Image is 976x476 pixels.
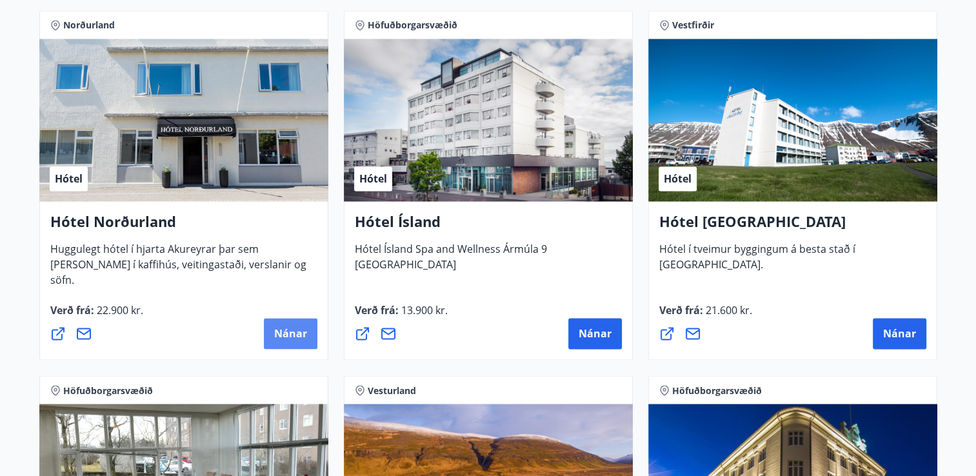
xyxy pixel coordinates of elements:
span: Hótel [55,172,83,186]
span: Höfuðborgarsvæðið [368,19,457,32]
span: Vestfirðir [672,19,714,32]
span: Norðurland [63,19,115,32]
span: Vesturland [368,384,416,397]
span: Verð frá : [50,303,143,328]
span: Nánar [274,326,307,341]
span: Höfuðborgarsvæðið [672,384,762,397]
h4: Hótel Norðurland [50,212,317,241]
span: Huggulegt hótel í hjarta Akureyrar þar sem [PERSON_NAME] í kaffihús, veitingastaði, verslanir og ... [50,242,306,297]
span: Verð frá : [355,303,448,328]
span: Hótel [664,172,692,186]
span: Nánar [883,326,916,341]
button: Nánar [264,318,317,349]
span: 13.900 kr. [399,303,448,317]
span: Hótel Ísland Spa and Wellness Ármúla 9 [GEOGRAPHIC_DATA] [355,242,547,282]
span: Hótel [359,172,387,186]
span: Verð frá : [659,303,752,328]
span: Höfuðborgarsvæðið [63,384,153,397]
span: 22.900 kr. [94,303,143,317]
button: Nánar [873,318,926,349]
h4: Hótel Ísland [355,212,622,241]
span: 21.600 kr. [703,303,752,317]
span: Hótel í tveimur byggingum á besta stað í [GEOGRAPHIC_DATA]. [659,242,855,282]
span: Nánar [579,326,612,341]
h4: Hótel [GEOGRAPHIC_DATA] [659,212,926,241]
button: Nánar [568,318,622,349]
